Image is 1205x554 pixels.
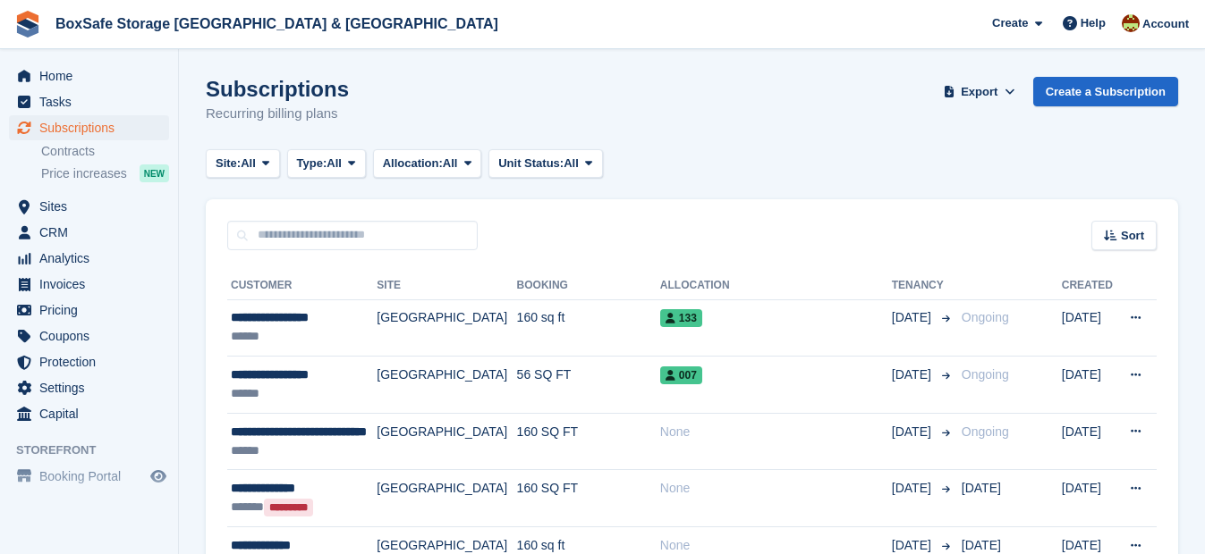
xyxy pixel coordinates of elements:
a: menu [9,349,169,374]
span: Price increases [41,165,127,182]
span: Tasks [39,89,147,114]
th: Allocation [660,272,892,300]
th: Tenancy [892,272,955,300]
a: menu [9,401,169,426]
button: Site: All [206,149,280,179]
span: Invoices [39,272,147,297]
th: Booking [517,272,660,300]
th: Customer [227,272,377,300]
a: menu [9,63,169,88]
span: All [241,155,256,172]
span: Protection [39,349,147,374]
td: 56 SQ FT [517,357,660,414]
a: Contracts [41,143,169,160]
a: menu [9,115,169,140]
span: Sites [39,194,147,219]
td: [DATE] [1062,357,1116,414]
span: Booking Portal [39,464,147,489]
td: [GEOGRAPHIC_DATA] [377,357,516,414]
td: [GEOGRAPHIC_DATA] [377,299,516,357]
a: BoxSafe Storage [GEOGRAPHIC_DATA] & [GEOGRAPHIC_DATA] [48,9,505,38]
a: menu [9,272,169,297]
th: Created [1062,272,1116,300]
a: Create a Subscription [1033,77,1178,106]
p: Recurring billing plans [206,104,349,124]
td: [GEOGRAPHIC_DATA] [377,470,516,527]
span: CRM [39,220,147,245]
a: menu [9,375,169,400]
a: Price increases NEW [41,164,169,183]
h1: Subscriptions [206,77,349,101]
span: Ongoing [962,424,1009,439]
span: Account [1142,15,1189,33]
span: Home [39,63,147,88]
img: stora-icon-8386f47178a22dfd0bd8f6a31ec36ba5ce8667c1dd55bd0f319d3a0aa187defe.svg [14,11,41,38]
span: All [564,155,579,172]
span: Unit Status: [498,155,564,172]
span: Pricing [39,298,147,323]
span: [DATE] [962,481,1001,495]
img: Kim [1122,14,1140,32]
span: Storefront [16,441,178,459]
span: Allocation: [383,155,443,172]
button: Export [940,77,1019,106]
button: Allocation: All [373,149,482,179]
span: All [443,155,458,172]
td: [DATE] [1062,413,1116,470]
a: menu [9,246,169,271]
td: [DATE] [1062,299,1116,357]
div: None [660,423,892,441]
button: Unit Status: All [488,149,602,179]
span: [DATE] [962,538,1001,552]
span: Subscriptions [39,115,147,140]
span: All [327,155,342,172]
td: [GEOGRAPHIC_DATA] [377,413,516,470]
span: Ongoing [962,310,1009,324]
a: menu [9,464,169,489]
span: Analytics [39,246,147,271]
span: 133 [660,309,702,327]
span: Settings [39,375,147,400]
span: Create [992,14,1028,32]
span: 007 [660,366,702,384]
span: Coupons [39,323,147,348]
button: Type: All [287,149,366,179]
span: [DATE] [892,479,935,498]
span: Ongoing [962,367,1009,382]
span: [DATE] [892,423,935,441]
span: [DATE] [892,308,935,327]
div: None [660,479,892,498]
span: Sort [1121,227,1144,245]
a: menu [9,89,169,114]
a: menu [9,194,169,219]
span: Site: [216,155,241,172]
div: NEW [140,164,169,182]
td: 160 SQ FT [517,470,660,527]
span: Export [961,83,997,101]
span: Capital [39,401,147,426]
a: menu [9,220,169,245]
th: Site [377,272,516,300]
td: 160 sq ft [517,299,660,357]
span: Help [1081,14,1106,32]
td: [DATE] [1062,470,1116,527]
a: menu [9,323,169,348]
a: Preview store [148,466,169,487]
a: menu [9,298,169,323]
td: 160 SQ FT [517,413,660,470]
span: Type: [297,155,327,172]
span: [DATE] [892,365,935,384]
